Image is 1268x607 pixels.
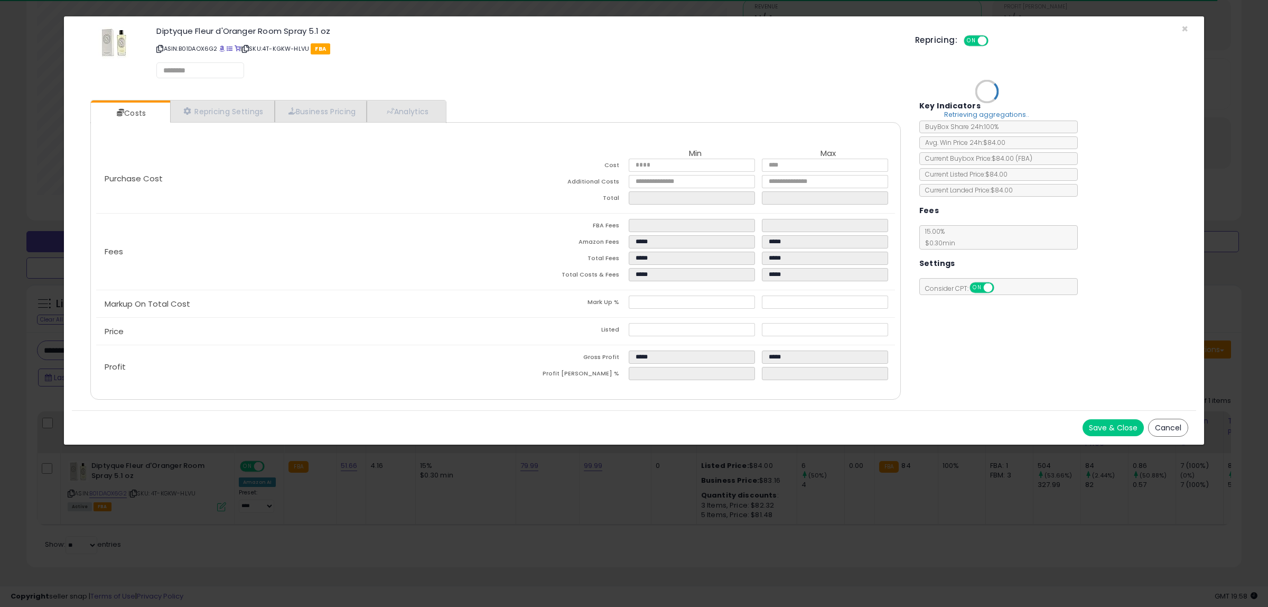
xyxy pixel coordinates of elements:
td: Amazon Fees [496,235,629,252]
span: FBA [311,43,330,54]
span: $0.30 min [920,238,955,247]
td: Total Fees [496,252,629,268]
a: Your listing only [235,44,240,53]
td: Mark Up % [496,296,629,312]
a: Analytics [367,100,445,122]
a: Repricing Settings [170,100,275,122]
span: ON [971,283,984,292]
td: Total [496,191,629,208]
button: Cancel [1148,419,1188,437]
img: 517yiL9IkzL._SL60_.jpg [98,27,130,59]
td: Listed [496,323,629,339]
h3: Diptyque Fleur d'Oranger Room Spray 5.1 oz [156,27,899,35]
th: Min [629,149,762,159]
span: Consider CPT: [920,284,1008,293]
p: Markup On Total Cost [96,300,496,308]
span: OFF [992,283,1009,292]
p: Purchase Cost [96,174,496,183]
a: Business Pricing [275,100,367,122]
p: ASIN: B01DAOX6G2 | SKU: 4T-KGKW-HLVU [156,40,899,57]
td: FBA Fees [496,219,629,235]
p: Fees [96,247,496,256]
a: Costs [91,103,169,124]
h5: Settings [919,257,955,270]
td: Cost [496,159,629,175]
span: 15.00 % [920,227,955,247]
p: Profit [96,363,496,371]
p: Price [96,327,496,336]
td: Additional Costs [496,175,629,191]
td: Gross Profit [496,351,629,367]
td: Profit [PERSON_NAME] % [496,367,629,383]
div: Retrieving aggregations.. [944,109,1029,119]
td: Total Costs & Fees [496,268,629,284]
a: BuyBox page [219,44,225,53]
button: Save & Close [1083,419,1144,436]
a: All offer listings [227,44,232,53]
h5: Fees [919,204,939,217]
